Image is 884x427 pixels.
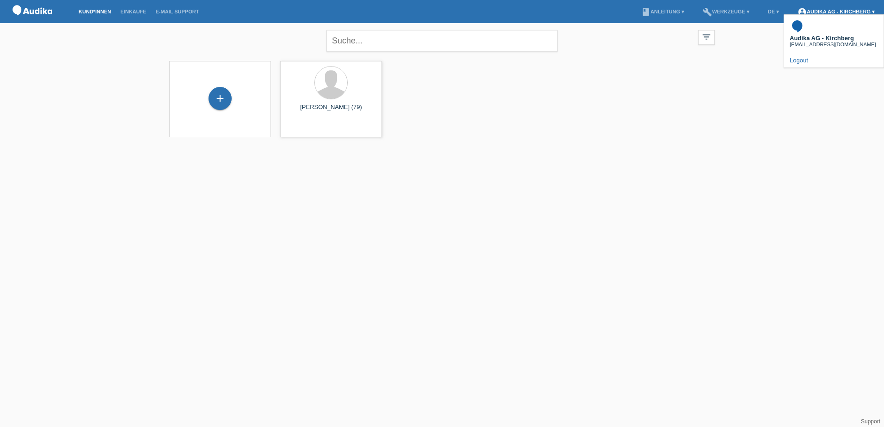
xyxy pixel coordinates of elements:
a: DE ▾ [763,9,784,14]
a: buildWerkzeuge ▾ [698,9,754,14]
a: POS — MF Group [9,18,55,25]
i: build [703,7,712,17]
a: E-Mail Support [151,9,204,14]
div: [EMAIL_ADDRESS][DOMAIN_NAME] [790,42,876,47]
input: Suche... [326,30,558,52]
img: 17955_square.png [790,18,804,33]
i: book [641,7,651,17]
i: filter_list [701,32,712,42]
a: bookAnleitung ▾ [637,9,689,14]
b: Audika AG - Kirchberg [790,35,854,42]
a: account_circleAudika AG - Kirchberg ▾ [793,9,879,14]
a: Support [861,418,880,425]
i: account_circle [798,7,807,17]
a: Einkäufe [116,9,151,14]
div: Kund*in hinzufügen [209,91,231,106]
a: Kund*innen [74,9,116,14]
div: [PERSON_NAME] (79) [288,104,374,118]
a: Logout [790,57,808,64]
